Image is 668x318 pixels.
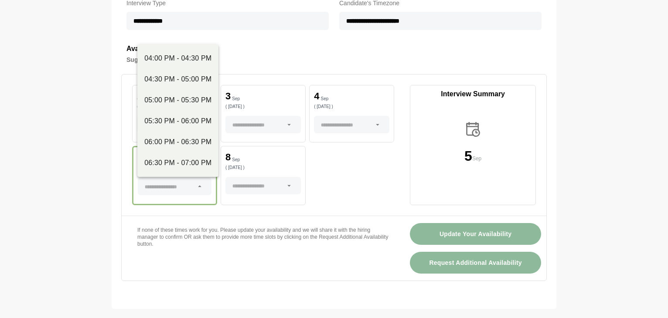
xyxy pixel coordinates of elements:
p: Sep [472,154,481,163]
p: 2 [137,91,142,101]
div: 05:30 PM - 06:00 PM [144,116,211,126]
div: 04:00 PM - 04:30 PM [144,53,211,64]
div: 05:00 PM - 05:30 PM [144,95,211,105]
h4: Suggested Timeslots [126,54,542,65]
button: Request Additional Availability [410,252,541,274]
p: Sep [232,158,240,162]
p: Sep [232,97,240,101]
div: 04:30 PM - 05:00 PM [144,74,211,85]
p: Sep [320,97,328,101]
p: 4 [314,91,319,101]
p: 8 [225,152,231,162]
p: 3 [225,91,231,101]
p: ( [DATE] ) [225,166,301,170]
p: Interview Summary [410,89,535,99]
p: ( [DATE] ) [137,105,212,109]
h3: Availability [126,43,542,54]
div: 06:30 PM - 07:00 PM [144,158,211,168]
p: 5 [464,149,472,163]
div: 06:00 PM - 06:30 PM [144,137,211,147]
p: ( [DATE] ) [225,105,301,109]
img: calender [464,120,482,139]
button: Update Your Availability [410,223,541,245]
p: ( [DATE] ) [314,105,389,109]
p: If none of these times work for you. Please update your availability and we will share it with th... [137,227,389,247]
